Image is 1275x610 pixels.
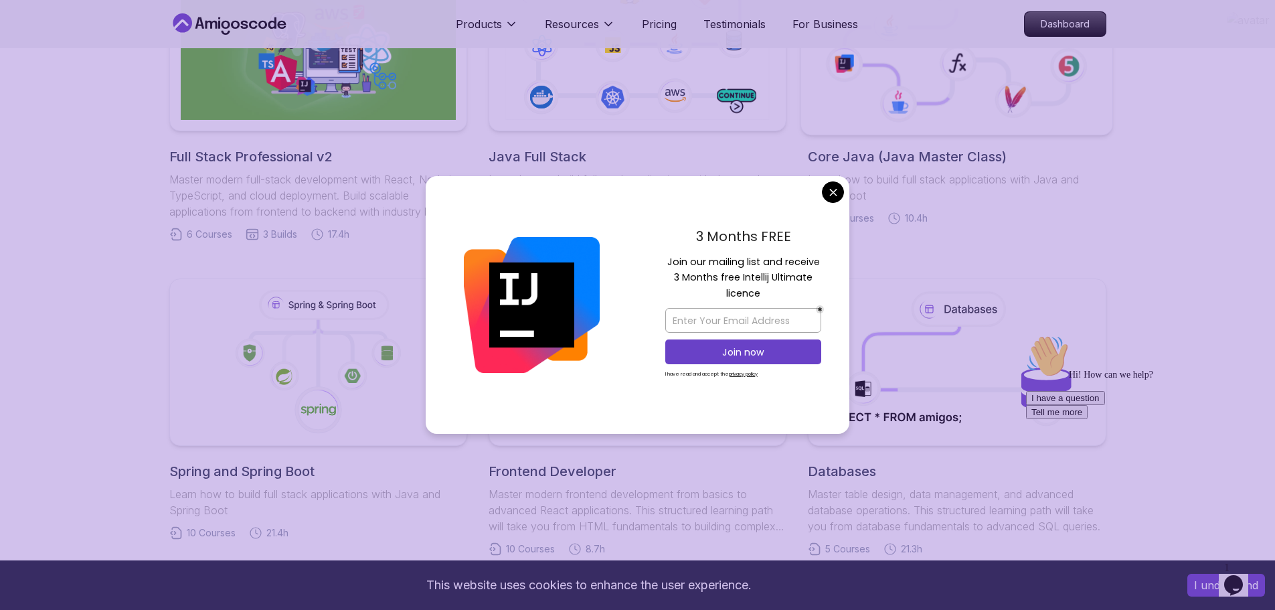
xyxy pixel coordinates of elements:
button: Accept cookies [1187,574,1265,597]
p: Learn how to build full stack applications with Java and Spring Boot [169,486,467,518]
a: Testimonials [703,16,766,32]
h2: Full Stack Professional v2 [169,147,467,166]
button: Tell me more [5,76,67,90]
p: Resources [545,16,599,32]
p: Dashboard [1025,12,1106,36]
h2: Spring and Spring Boot [169,462,467,481]
span: 5 Courses [825,542,870,556]
span: 3 Builds [263,228,297,241]
span: 21.4h [266,526,288,540]
p: Master table design, data management, and advanced database operations. This structured learning ... [808,486,1106,534]
div: 👋Hi! How can we help?I have a questionTell me more [5,5,246,90]
iframe: chat widget [1021,329,1262,550]
p: Learn how to build full stack applications with Java and Spring Boot [808,171,1106,204]
p: Products [456,16,502,32]
span: 21.3h [901,542,922,556]
a: Dashboard [1024,11,1106,37]
p: Learn how to build full stack applications with Java and Spring Boot [489,171,786,204]
p: Master modern full-stack development with React, Node.js, TypeScript, and cloud deployment. Build... [169,171,467,220]
button: Products [456,16,518,43]
span: 6 Courses [187,228,232,241]
a: Spring and Spring BootLearn how to build full stack applications with Java and Spring Boot10 Cour... [169,279,467,540]
p: Master modern frontend development from basics to advanced React applications. This structured le... [489,486,786,534]
h2: Frontend Developer [489,462,786,481]
h2: Databases [808,462,1106,481]
button: I have a question [5,62,84,76]
span: 8.7h [586,542,605,556]
iframe: chat widget [1219,556,1262,597]
span: 10 Courses [187,526,236,540]
span: 18 Courses [825,212,874,225]
span: Hi! How can we help? [5,40,133,50]
span: 10 Courses [506,542,555,556]
span: 10.4h [905,212,928,225]
button: Resources [545,16,615,43]
h2: Core Java (Java Master Class) [808,147,1106,166]
div: This website uses cookies to enhance the user experience. [10,570,1167,600]
a: For Business [792,16,858,32]
img: :wave: [5,5,48,48]
a: Pricing [642,16,677,32]
span: 17.4h [328,228,349,241]
h2: Java Full Stack [489,147,786,166]
a: DatabasesMaster table design, data management, and advanced database operations. This structured ... [808,279,1106,556]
